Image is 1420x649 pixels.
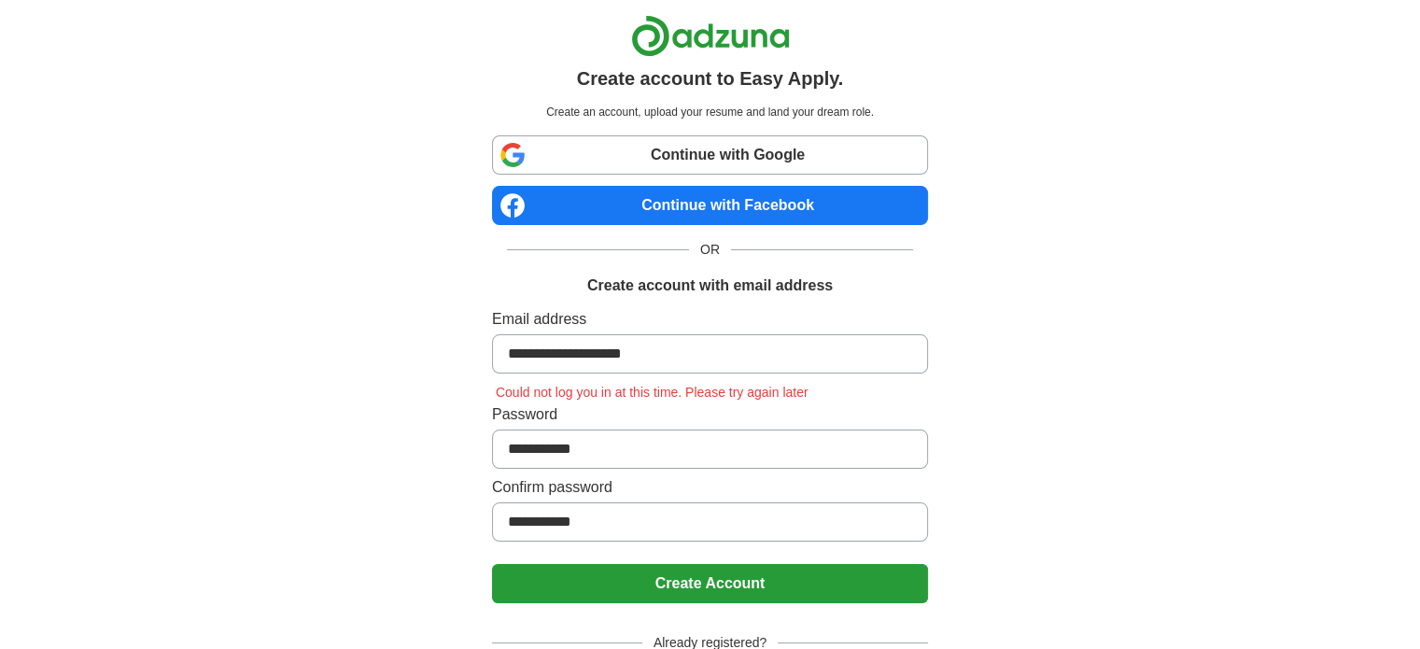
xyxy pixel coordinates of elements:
label: Email address [492,308,928,331]
a: Continue with Facebook [492,186,928,225]
p: Create an account, upload your resume and land your dream role. [496,104,924,120]
label: Password [492,403,928,426]
a: Continue with Google [492,135,928,175]
span: Could not log you in at this time. Please try again later [492,385,812,400]
label: Confirm password [492,476,928,499]
span: OR [689,240,731,260]
h1: Create account to Easy Apply. [577,64,844,92]
h1: Create account with email address [587,275,833,297]
img: Adzuna logo [631,15,790,57]
button: Create Account [492,564,928,603]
